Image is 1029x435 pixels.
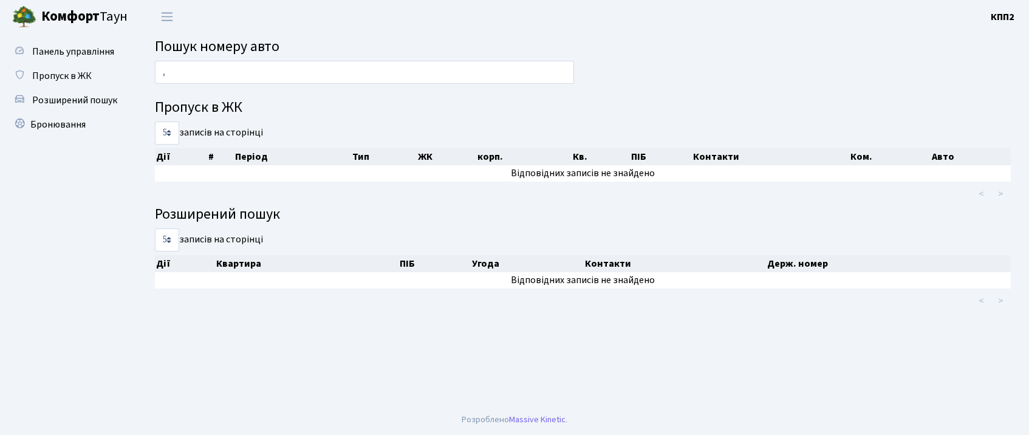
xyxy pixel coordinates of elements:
[6,39,128,64] a: Панель управління
[417,148,476,165] th: ЖК
[12,5,36,29] img: logo.png
[155,272,1011,289] td: Відповідних записів не знайдено
[155,255,215,272] th: Дії
[155,36,279,57] span: Пошук номеру авто
[6,64,128,88] a: Пропуск в ЖК
[155,122,263,145] label: записів на сторінці
[155,165,1011,182] td: Відповідних записів не знайдено
[398,255,471,272] th: ПІБ
[351,148,417,165] th: Тип
[155,61,574,84] input: Пошук
[766,255,1011,272] th: Держ. номер
[32,69,92,83] span: Пропуск в ЖК
[931,148,1011,165] th: Авто
[155,228,179,252] select: записів на сторінці
[6,88,128,112] a: Розширений пошук
[6,112,128,137] a: Бронювання
[155,228,263,252] label: записів на сторінці
[509,413,566,426] a: Massive Kinetic
[692,148,849,165] th: Контакти
[30,118,86,131] span: Бронювання
[155,148,207,165] th: Дії
[155,99,1011,117] h4: Пропуск в ЖК
[991,10,1014,24] a: КПП2
[155,206,1011,224] h4: Розширений пошук
[207,148,234,165] th: #
[471,255,584,272] th: Угода
[572,148,630,165] th: Кв.
[849,148,931,165] th: Ком.
[152,7,182,27] button: Переключити навігацію
[155,122,179,145] select: записів на сторінці
[32,45,114,58] span: Панель управління
[234,148,351,165] th: Період
[41,7,100,26] b: Комфорт
[41,7,128,27] span: Таун
[215,255,398,272] th: Квартира
[476,148,572,165] th: корп.
[630,148,692,165] th: ПІБ
[32,94,117,107] span: Розширений пошук
[462,413,567,426] div: Розроблено .
[584,255,765,272] th: Контакти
